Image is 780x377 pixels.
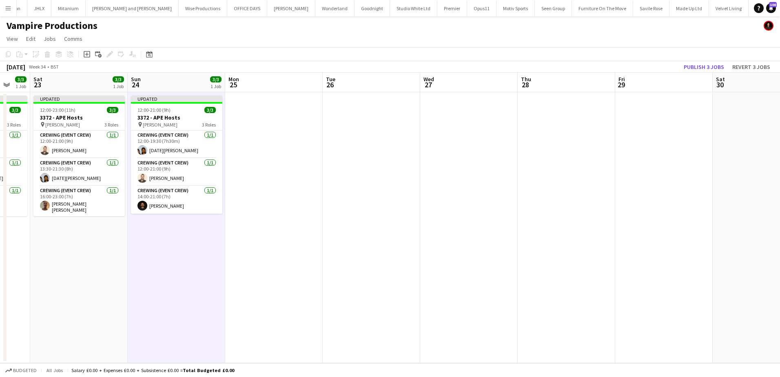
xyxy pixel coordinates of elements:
button: Seen Group [535,0,572,16]
button: Mitanium [51,0,86,16]
span: Total Budgeted £0.00 [183,367,234,373]
span: 108 [769,2,777,7]
button: Studio White Ltd [390,0,437,16]
a: View [3,33,21,44]
button: Budgeted [4,366,38,375]
button: [PERSON_NAME] [267,0,315,16]
span: Jobs [44,35,56,42]
button: Made Up Ltd [669,0,709,16]
button: OFFICE DAYS [227,0,267,16]
span: Edit [26,35,35,42]
a: Comms [61,33,86,44]
h1: Vampire Productions [7,20,97,32]
a: 108 [766,3,776,13]
button: Revert 3 jobs [729,62,773,72]
button: Publish 3 jobs [680,62,727,72]
button: Motiv Sports [496,0,535,16]
a: Jobs [40,33,59,44]
button: Savile Rose [633,0,669,16]
span: Budgeted [13,368,37,373]
span: All jobs [45,367,64,373]
button: JHLX [27,0,51,16]
span: View [7,35,18,42]
button: Opus11 [467,0,496,16]
button: Goodnight [355,0,390,16]
div: [DATE] [7,63,25,71]
button: Premier [437,0,467,16]
app-user-avatar: Ash Grimmer [764,21,773,31]
div: Salary £0.00 + Expenses £0.00 + Subsistence £0.00 = [71,367,234,373]
button: Furniture On The Move [572,0,633,16]
span: Week 34 [27,64,47,70]
button: Wise Productions [179,0,227,16]
button: Wonderland [315,0,355,16]
button: [PERSON_NAME] and [PERSON_NAME] [86,0,179,16]
span: Comms [64,35,82,42]
a: Edit [23,33,39,44]
button: Velvet Living [709,0,749,16]
div: BST [51,64,59,70]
